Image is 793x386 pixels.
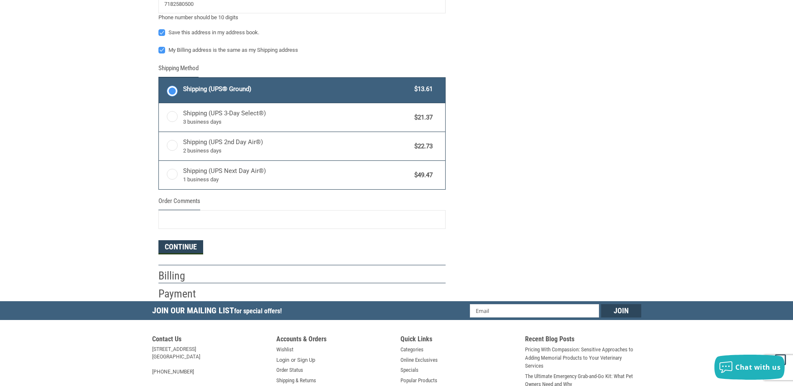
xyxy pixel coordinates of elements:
[525,345,641,370] a: Pricing With Compassion: Sensitive Approaches to Adding Memorial Products to Your Veterinary Serv...
[470,304,599,317] input: Email
[158,13,446,22] div: Phone number should be 10 digits
[400,335,517,345] h5: Quick Links
[183,175,411,184] span: 1 business day
[158,47,446,53] label: My Billing address is the same as my Shipping address
[601,304,641,317] input: Join
[400,356,438,364] a: Online Exclusives
[411,113,433,122] span: $21.37
[411,170,433,180] span: $49.47
[297,356,315,364] a: Sign Up
[411,142,433,151] span: $22.73
[400,376,437,385] a: Popular Products
[735,363,780,372] span: Chat with us
[158,29,446,36] label: Save this address in my address book.
[183,147,411,155] span: 2 business days
[183,137,411,155] span: Shipping (UPS 2nd Day Air®)
[400,345,423,354] a: Categories
[158,287,207,301] h2: Payment
[152,335,268,345] h5: Contact Us
[525,335,641,345] h5: Recent Blog Posts
[234,307,282,315] span: for special offers!
[276,335,393,345] h5: Accounts & Orders
[411,84,433,94] span: $13.61
[276,366,303,374] a: Order Status
[183,84,411,94] span: Shipping (UPS® Ground)
[714,355,785,380] button: Chat with us
[276,356,289,364] a: Login
[400,366,418,374] a: Specials
[158,196,200,210] legend: Order Comments
[286,356,301,364] span: or
[158,240,203,254] button: Continue
[276,345,293,354] a: Wishlist
[152,345,268,376] address: [STREET_ADDRESS] [GEOGRAPHIC_DATA] [PHONE_NUMBER]
[183,166,411,184] span: Shipping (UPS Next Day Air®)
[276,376,316,385] a: Shipping & Returns
[158,63,199,77] legend: Shipping Method
[183,109,411,126] span: Shipping (UPS 3-Day Select®)
[158,269,207,283] h2: Billing
[183,118,411,126] span: 3 business days
[152,301,286,323] h5: Join Our Mailing List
